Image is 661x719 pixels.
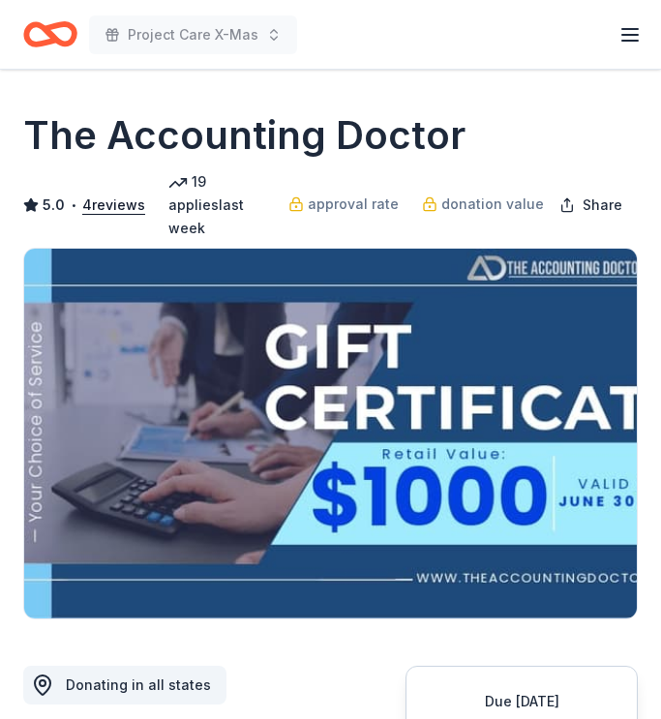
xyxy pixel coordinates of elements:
span: approval rate [308,193,399,216]
img: Image for The Accounting Doctor [24,249,637,618]
a: donation value [422,193,544,216]
div: 19 applies last week [168,170,265,240]
button: 4reviews [82,194,145,217]
button: Share [544,186,638,225]
span: Share [583,194,622,217]
div: Due [DATE] [430,690,614,713]
span: Donating in all states [66,676,211,693]
button: Project Care X-Mas [89,15,297,54]
span: 5.0 [43,194,65,217]
a: approval rate [288,193,399,216]
span: donation value [441,193,544,216]
span: • [71,197,77,213]
span: Project Care X-Mas [128,23,258,46]
a: Home [23,12,77,57]
h1: The Accounting Doctor [23,108,466,163]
